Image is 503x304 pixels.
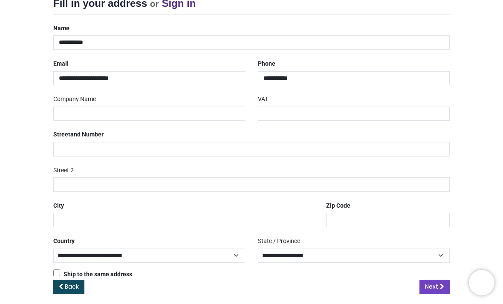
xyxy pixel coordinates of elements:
label: Company Name [53,92,96,107]
label: Street 2 [53,163,74,178]
span: Next [425,282,438,291]
label: Email [53,57,69,71]
label: VAT [258,92,268,107]
a: Back [53,280,84,294]
a: Next [419,280,450,294]
label: City [53,199,64,213]
label: Phone [258,57,275,71]
label: Ship to the same address [53,269,132,279]
label: Street [53,127,104,142]
label: Zip Code [326,199,350,213]
iframe: Brevo live chat [469,270,494,295]
label: State / Province [258,234,300,249]
label: Name [53,21,69,36]
span: Back [65,282,79,291]
label: Country [53,234,75,249]
input: Ship to the same address [53,269,60,276]
span: and Number [70,131,104,138]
